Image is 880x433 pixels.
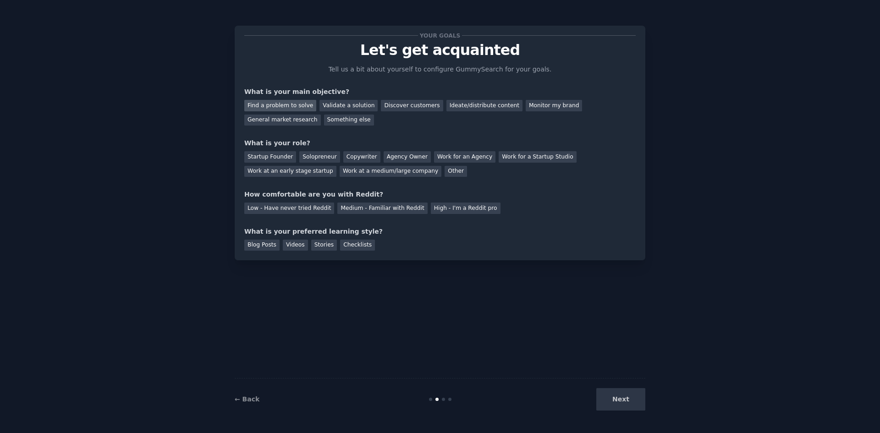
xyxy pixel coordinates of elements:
div: Monitor my brand [526,100,582,111]
div: Validate a solution [319,100,378,111]
div: Medium - Familiar with Reddit [337,203,427,214]
div: What is your role? [244,138,636,148]
div: Work for an Agency [434,151,495,163]
div: Solopreneur [299,151,340,163]
div: Find a problem to solve [244,100,316,111]
div: Work at an early stage startup [244,166,336,177]
div: Ideate/distribute content [446,100,522,111]
div: Work for a Startup Studio [499,151,576,163]
div: Something else [324,115,374,126]
div: What is your main objective? [244,87,636,97]
div: Discover customers [381,100,443,111]
span: Your goals [418,31,462,40]
div: Checklists [340,240,375,251]
div: What is your preferred learning style? [244,227,636,236]
div: General market research [244,115,321,126]
div: Agency Owner [384,151,431,163]
div: Stories [311,240,337,251]
p: Tell us a bit about yourself to configure GummySearch for your goals. [324,65,555,74]
div: Work at a medium/large company [340,166,441,177]
a: ← Back [235,395,259,403]
div: Blog Posts [244,240,280,251]
div: How comfortable are you with Reddit? [244,190,636,199]
div: Low - Have never tried Reddit [244,203,334,214]
div: Startup Founder [244,151,296,163]
div: Copywriter [343,151,380,163]
div: Videos [283,240,308,251]
p: Let's get acquainted [244,42,636,58]
div: Other [445,166,467,177]
div: High - I'm a Reddit pro [431,203,500,214]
